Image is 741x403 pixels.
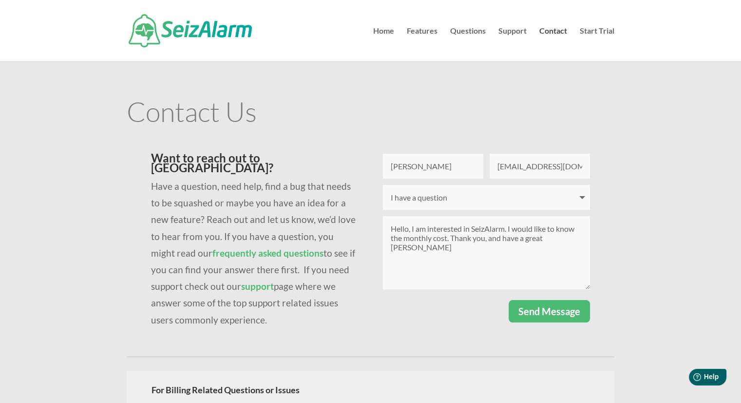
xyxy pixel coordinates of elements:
[539,27,567,61] a: Contact
[129,14,252,47] img: SeizAlarm
[407,27,437,61] a: Features
[127,98,614,130] h1: Contact Us
[450,27,486,61] a: Questions
[241,281,274,292] a: support
[383,154,483,179] input: Name
[498,27,527,61] a: Support
[654,365,730,392] iframe: Help widget launcher
[490,154,590,179] input: Email Address
[212,247,323,259] a: frequently asked questions
[151,178,359,328] p: Have a question, need help, find a bug that needs to be squashed or maybe you have an idea for a ...
[509,300,590,322] button: Send Message
[151,151,273,175] span: Want to reach out to [GEOGRAPHIC_DATA]?
[373,27,394,61] a: Home
[152,385,589,399] h4: For Billing Related Questions or Issues
[580,27,614,61] a: Start Trial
